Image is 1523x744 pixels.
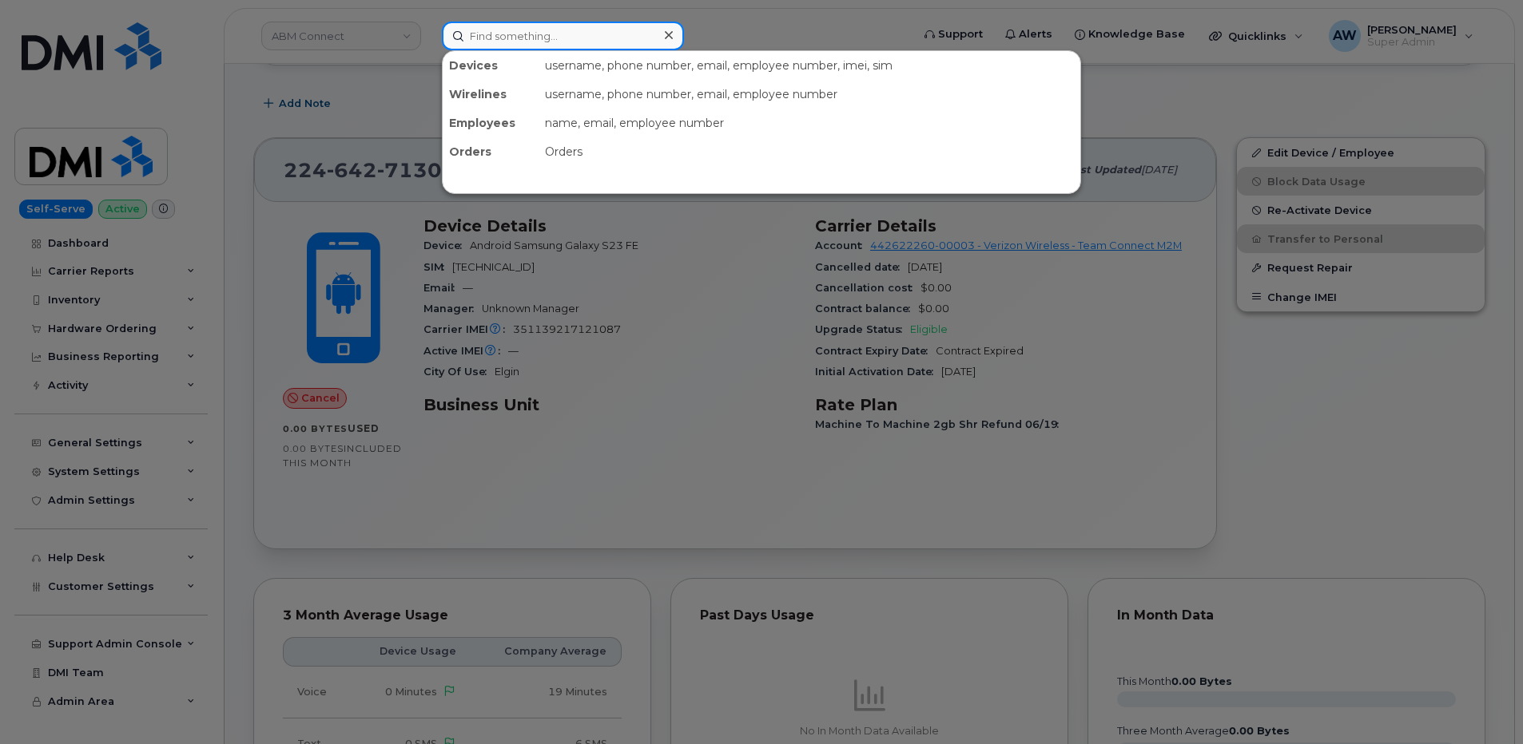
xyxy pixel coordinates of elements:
[539,137,1080,166] div: Orders
[539,80,1080,109] div: username, phone number, email, employee number
[539,51,1080,80] div: username, phone number, email, employee number, imei, sim
[443,80,539,109] div: Wirelines
[539,109,1080,137] div: name, email, employee number
[443,137,539,166] div: Orders
[443,109,539,137] div: Employees
[443,51,539,80] div: Devices
[442,22,684,50] input: Find something...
